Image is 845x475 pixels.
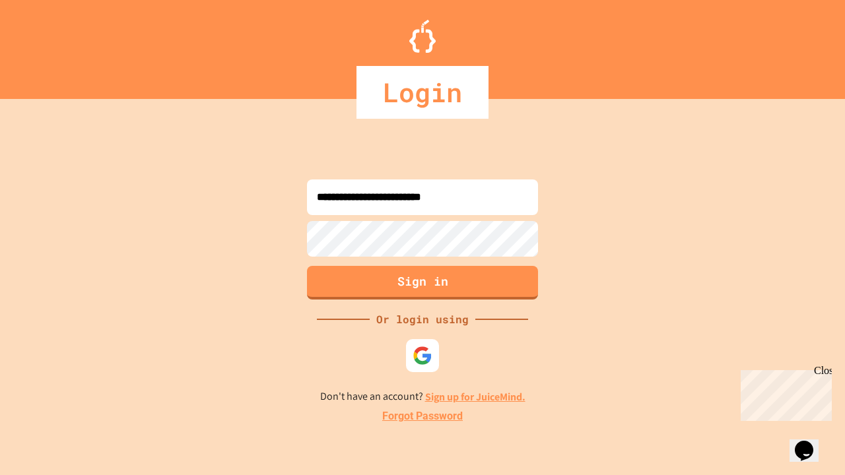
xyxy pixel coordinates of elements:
a: Sign up for JuiceMind. [425,390,525,404]
button: Sign in [307,266,538,300]
div: Or login using [370,311,475,327]
iframe: chat widget [790,422,832,462]
div: Login [356,66,489,119]
a: Forgot Password [382,408,463,424]
p: Don't have an account? [320,389,525,405]
iframe: chat widget [735,365,832,421]
img: google-icon.svg [413,346,432,365]
img: Logo.svg [409,20,436,53]
div: Chat with us now!Close [5,5,91,84]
